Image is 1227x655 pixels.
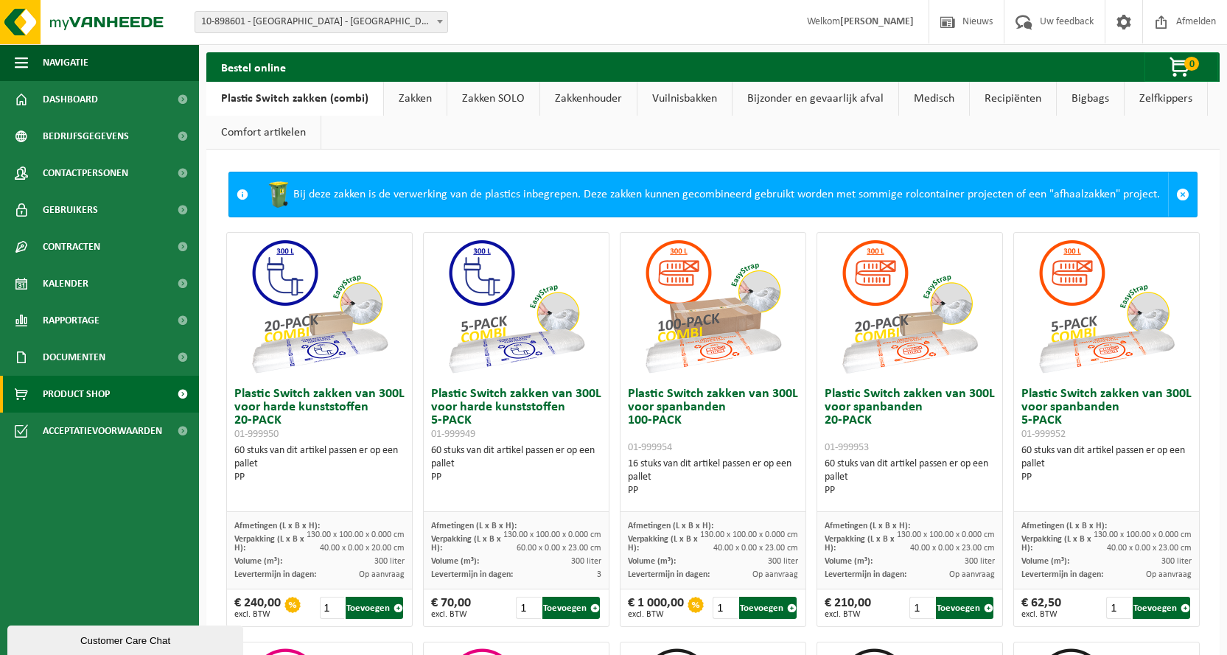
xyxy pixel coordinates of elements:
input: 1 [909,597,934,619]
span: 130.00 x 100.00 x 0.000 cm [897,530,995,539]
div: PP [825,484,996,497]
span: 3 [597,570,601,579]
h3: Plastic Switch zakken van 300L voor harde kunststoffen 5-PACK [431,388,602,441]
input: 1 [1106,597,1131,619]
a: Bigbags [1057,82,1124,116]
span: Levertermijn in dagen: [234,570,316,579]
span: Afmetingen (L x B x H): [1021,522,1107,530]
span: excl. BTW [234,610,281,619]
h3: Plastic Switch zakken van 300L voor spanbanden 20-PACK [825,388,996,454]
span: Volume (m³): [825,557,873,566]
div: PP [431,471,602,484]
span: Op aanvraag [752,570,798,579]
span: 300 liter [965,557,995,566]
span: Afmetingen (L x B x H): [628,522,713,530]
a: Medisch [899,82,969,116]
span: 130.00 x 100.00 x 0.000 cm [700,530,798,539]
span: excl. BTW [1021,610,1061,619]
iframe: chat widget [7,623,246,655]
a: Bijzonder en gevaarlijk afval [733,82,898,116]
h3: Plastic Switch zakken van 300L voor harde kunststoffen 20-PACK [234,388,405,441]
span: Bedrijfsgegevens [43,118,129,155]
span: Volume (m³): [1021,557,1069,566]
div: 16 stuks van dit artikel passen er op een pallet [628,458,799,497]
h2: Bestel online [206,52,301,81]
a: Sluit melding [1168,172,1197,217]
h3: Plastic Switch zakken van 300L voor spanbanden 100-PACK [628,388,799,454]
img: 01-999953 [836,233,983,380]
span: 01-999954 [628,442,672,453]
button: Toevoegen [936,597,993,619]
span: Afmetingen (L x B x H): [825,522,910,530]
span: Volume (m³): [628,557,676,566]
span: Levertermijn in dagen: [1021,570,1103,579]
span: 40.00 x 0.00 x 23.00 cm [1107,544,1192,553]
span: Gebruikers [43,192,98,228]
span: Levertermijn in dagen: [628,570,710,579]
span: 0 [1184,57,1199,71]
span: 300 liter [1161,557,1192,566]
span: Navigatie [43,44,88,81]
input: 1 [320,597,345,619]
span: Op aanvraag [359,570,405,579]
img: 01-999950 [245,233,393,380]
img: 01-999952 [1032,233,1180,380]
span: Contracten [43,228,100,265]
span: 130.00 x 100.00 x 0.000 cm [307,530,405,539]
input: 1 [516,597,541,619]
div: € 240,00 [234,597,281,619]
button: 0 [1144,52,1218,82]
span: 40.00 x 0.00 x 23.00 cm [910,544,995,553]
img: 01-999954 [639,233,786,380]
span: Afmetingen (L x B x H): [234,522,320,530]
div: € 1 000,00 [628,597,684,619]
span: Acceptatievoorwaarden [43,413,162,449]
span: Afmetingen (L x B x H): [431,522,517,530]
a: Zakken SOLO [447,82,539,116]
span: Verpakking (L x B x H): [431,535,501,553]
span: Op aanvraag [949,570,995,579]
span: Rapportage [43,302,99,339]
h3: Plastic Switch zakken van 300L voor spanbanden 5-PACK [1021,388,1192,441]
span: 130.00 x 100.00 x 0.000 cm [503,530,601,539]
div: PP [1021,471,1192,484]
span: 40.00 x 0.00 x 20.00 cm [320,544,405,553]
span: Verpakking (L x B x H): [825,535,895,553]
span: Volume (m³): [234,557,282,566]
button: Toevoegen [346,597,403,619]
strong: [PERSON_NAME] [840,16,914,27]
button: Toevoegen [739,597,797,619]
a: Plastic Switch zakken (combi) [206,82,383,116]
a: Recipiënten [970,82,1056,116]
span: 10-898601 - BRANDWEERSCHOOL PAULO - MENDONK [195,11,448,33]
span: 300 liter [374,557,405,566]
div: Bij deze zakken is de verwerking van de plastics inbegrepen. Deze zakken kunnen gecombineerd gebr... [256,172,1168,217]
div: PP [628,484,799,497]
div: 60 stuks van dit artikel passen er op een pallet [825,458,996,497]
a: Comfort artikelen [206,116,321,150]
span: 130.00 x 100.00 x 0.000 cm [1094,530,1192,539]
div: 60 stuks van dit artikel passen er op een pallet [431,444,602,484]
div: 60 stuks van dit artikel passen er op een pallet [1021,444,1192,484]
span: Documenten [43,339,105,376]
span: Contactpersonen [43,155,128,192]
a: Zelfkippers [1125,82,1207,116]
span: Volume (m³): [431,557,479,566]
div: PP [234,471,405,484]
span: Op aanvraag [1146,570,1192,579]
span: 40.00 x 0.00 x 23.00 cm [713,544,798,553]
div: 60 stuks van dit artikel passen er op een pallet [234,444,405,484]
a: Vuilnisbakken [637,82,732,116]
span: 01-999953 [825,442,869,453]
span: 01-999950 [234,429,279,440]
img: 01-999949 [442,233,590,380]
span: excl. BTW [628,610,684,619]
button: Toevoegen [1133,597,1190,619]
span: excl. BTW [825,610,871,619]
a: Zakken [384,82,447,116]
span: Verpakking (L x B x H): [1021,535,1091,553]
span: 60.00 x 0.00 x 23.00 cm [517,544,601,553]
span: 300 liter [768,557,798,566]
span: Levertermijn in dagen: [431,570,513,579]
